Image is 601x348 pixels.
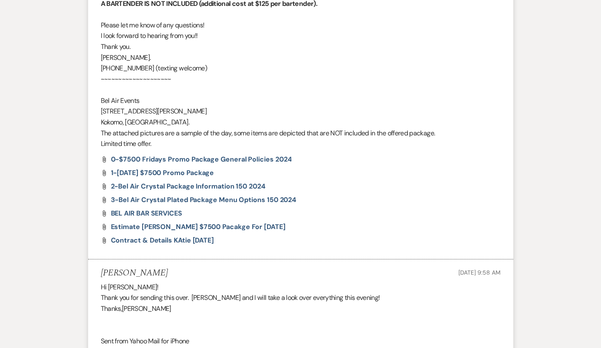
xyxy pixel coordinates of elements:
a: Contract & Details KAtie [DATE] [111,237,214,244]
p: Limited time offer. [101,138,501,149]
p: I look forward to hearing from you!! [101,30,501,41]
p: [PHONE_NUMBER] (texting welcome) [101,63,501,74]
p: Kokomo, [GEOGRAPHIC_DATA]. [101,117,501,128]
span: [DATE] 9:58 AM [458,269,500,276]
p: [STREET_ADDRESS][PERSON_NAME] [101,106,501,117]
a: 0-$7500 Fridays Promo Package General Policies 2024 [111,156,292,163]
span: 2-Bel Air Crystal Package Information 150 2024 [111,182,265,191]
span: Estimate [PERSON_NAME] $7500 Pacakge for [DATE] [111,222,286,231]
span: Contract & Details KAtie [DATE] [111,236,214,245]
a: 2-Bel Air Crystal Package Information 150 2024 [111,183,265,190]
a: 1-[DATE] $7500 Promo Package [111,170,214,176]
a: Estimate [PERSON_NAME] $7500 Pacakge for [DATE] [111,224,286,230]
span: 1-[DATE] $7500 Promo Package [111,168,214,177]
p: [PERSON_NAME]. [101,52,501,63]
span: 3-Bel Air Crystal Plated Package Menu Options 150 2024 [111,195,296,204]
p: ~~~~~~~~~~~~~~~~~~~~ [101,74,501,85]
a: BEL AIR BAR SERVICES [111,210,182,217]
a: 3-Bel Air Crystal Plated Package Menu Options 150 2024 [111,197,296,203]
span: 0-$7500 Fridays Promo Package General Policies 2024 [111,155,292,164]
h5: [PERSON_NAME] [101,268,168,278]
p: Bel Air Events [101,95,501,106]
p: The attached pictures are a sample of the day, some items are depicted that are NOT included in t... [101,128,501,139]
p: Please let me know of any questions! [101,20,501,31]
p: Thank you. [101,41,501,52]
span: BEL AIR BAR SERVICES [111,209,182,218]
